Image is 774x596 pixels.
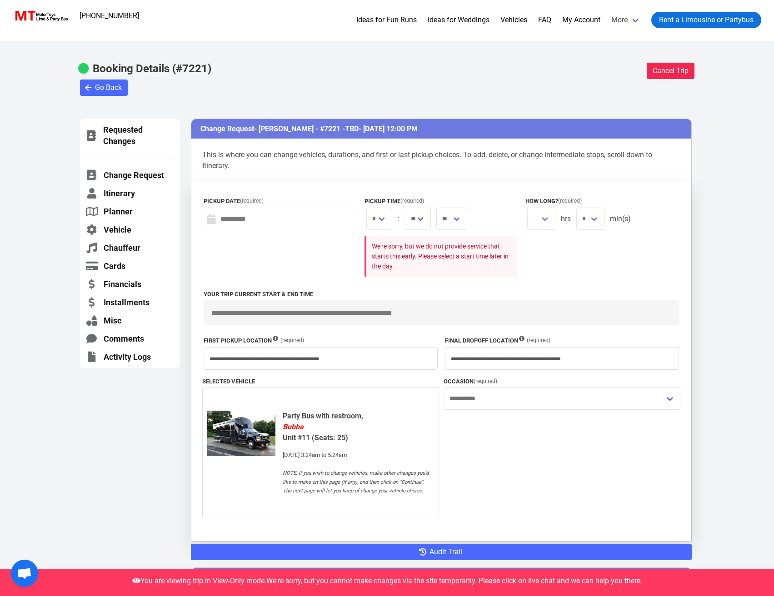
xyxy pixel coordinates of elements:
a: [PHONE_NUMBER] [74,7,145,25]
span: (required) [558,197,582,205]
span: - [PERSON_NAME] - #7221 - - [DATE] 12:00 PM [254,124,418,133]
label: Pickup Time [365,197,518,206]
span: (required) [474,378,497,384]
span: We are sorry, you can no longer make changes in Duration, as it is too close to the date and time... [576,208,604,230]
a: Misc [85,315,175,326]
a: Rent a Limousine or Partybus [651,12,761,28]
div: [DATE] 3:24am to 5:24am [283,451,434,460]
span: We are sorry, you can no longer make changes in Pickup Time, as it is too close to the date and t... [405,208,431,230]
span: (required) [400,197,424,205]
div: We are sorry, you can no longer make changes in Dropoff Location, as it is too close to the date ... [445,336,679,370]
i: NOTE: If you wish to change vehicles, make other changes you’d like to make on this page (if any)... [283,470,429,494]
button: Cancel Trip [647,63,694,79]
span: We are sorry, you can no longer make changes in Pickup Time, as it is too close to the date and t... [436,208,467,230]
a: My Account [562,15,600,25]
div: We are sorry, you can no longer make changes in Pickup Location, as it is too close to the date a... [204,336,438,370]
span: We are sorry, you can no longer make changes in Pickup Time, as it is too close to the date and t... [366,208,392,230]
a: Ideas for Fun Runs [356,15,417,25]
label: First Pickup Location [204,336,438,345]
a: Installments [85,297,175,308]
b: Party Bus with restroom, Unit #11 (Seats: 25) [283,412,434,442]
a: Chauffeur [85,242,175,253]
label: Selected Vehicle [202,377,439,386]
span: Cancel Trip [653,65,689,76]
button: Audit Trail [191,544,692,560]
a: Cards [85,260,175,272]
b: Booking Details (#7221) [93,62,211,75]
label: Occasion [444,377,680,386]
span: Go Back [95,82,122,93]
span: (required) [280,336,304,344]
span: TBD [345,124,359,133]
a: FAQ [538,15,551,25]
label: Pickup Date [204,197,357,206]
label: Your trip current start & end time [204,290,679,299]
a: Activity Logs [85,351,175,363]
em: Bubba [283,422,304,431]
span: We are sorry, you can no longer make changes in Duration, as it is too close to the date and time... [527,208,555,230]
span: : [398,208,399,230]
h3: Change Request [191,119,691,139]
a: Ideas for Weddings [428,15,489,25]
h3: Itinerary [191,568,691,587]
span: We're sorry, but you cannot make changes via the site temporarily. Please click on live chat and ... [266,576,642,585]
a: Financials [85,278,175,290]
a: Planner [85,206,175,217]
img: MotorToys Logo [13,10,69,22]
div: Open chat [11,560,38,587]
a: Requested Changes [85,124,175,147]
img: 11%2001.jpg [207,411,275,456]
a: Change Request [85,169,175,181]
label: How long? [525,197,679,206]
a: Comments [85,333,175,344]
span: (required) [240,197,264,205]
span: hrs [561,208,571,230]
a: Vehicles [500,15,527,25]
small: We're sorry, but we do not provide service that starts this early. Please select a start time lat... [372,243,509,270]
span: Audit Trail [429,546,462,557]
p: This is where you can change vehicles, durations, and first or last pickup choices. To add, delet... [191,139,691,182]
a: Itinerary [85,188,175,199]
a: Vehicle [85,224,175,235]
div: We are sorry, you can no longer make changes in Occasion, as it is too close to the date and time... [444,387,680,410]
label: Final Dropoff Location [445,336,679,345]
span: (required) [527,336,550,344]
a: More [606,8,646,32]
button: Go Back [80,79,128,96]
span: Rent a Limousine or Partybus [659,15,754,25]
span: min(s) [610,208,631,230]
